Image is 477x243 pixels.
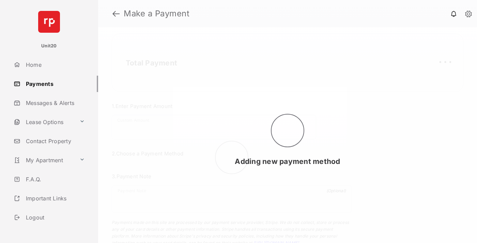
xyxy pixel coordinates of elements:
a: Important Links [11,190,88,207]
img: svg+xml;base64,PHN2ZyB4bWxucz0iaHR0cDovL3d3dy53My5vcmcvMjAwMC9zdmciIHdpZHRoPSI2NCIgaGVpZ2h0PSI2NC... [38,11,60,33]
a: My Apartment [11,152,77,168]
a: Lease Options [11,114,77,130]
span: Checking property settings [238,143,337,152]
a: Messages & Alerts [11,95,98,111]
a: Contact Property [11,133,98,149]
p: Unit20 [41,43,57,49]
a: Payments [11,76,98,92]
a: Home [11,57,98,73]
a: F.A.Q. [11,171,98,187]
a: Logout [11,209,98,226]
